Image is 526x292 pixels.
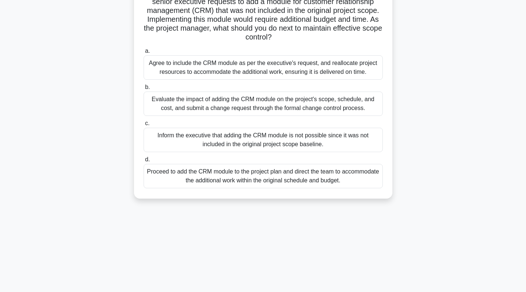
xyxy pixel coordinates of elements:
div: Agree to include the CRM module as per the executive's request, and reallocate project resources ... [144,55,383,80]
div: Evaluate the impact of adding the CRM module on the project's scope, schedule, and cost, and subm... [144,92,383,116]
span: d. [145,156,150,162]
div: Inform the executive that adding the CRM module is not possible since it was not included in the ... [144,128,383,152]
span: b. [145,84,150,90]
div: Proceed to add the CRM module to the project plan and direct the team to accommodate the addition... [144,164,383,188]
span: c. [145,120,149,126]
span: a. [145,48,150,54]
